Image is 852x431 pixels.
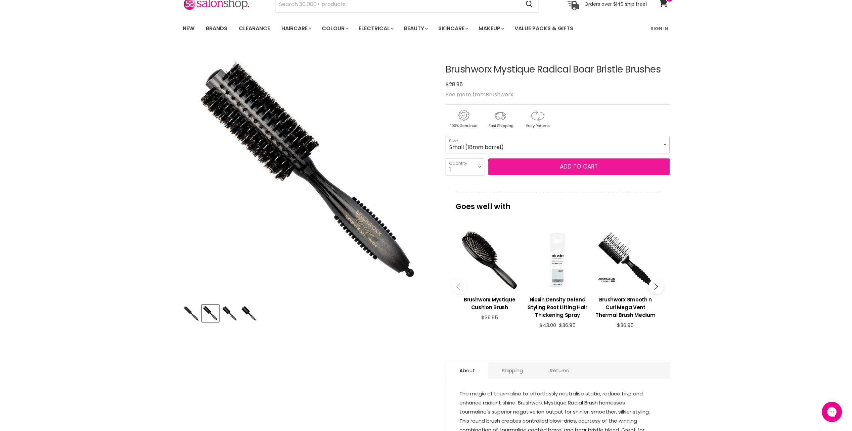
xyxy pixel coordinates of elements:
a: Beauty [399,21,432,36]
a: Sign In [646,21,672,36]
img: Brushworx Mystique Radical Boar Bristle Brushes [183,305,199,321]
button: Brushworx Mystique Radical Boar Bristle Brushes [240,305,257,322]
img: Brushworx Mystique Radical Boar Bristle Brushes [203,305,218,321]
ul: Main menu [178,19,613,38]
a: Value Packs & Gifts [509,21,578,36]
span: $36.95 [559,322,576,329]
a: Haircare [276,21,315,36]
p: Orders over $149 ship free! [584,1,647,7]
a: View product:Nioxin Density Defend Styling Root Lifting Hair Thickening Spray [527,291,588,322]
span: See more from [446,91,513,98]
span: $43.00 [539,322,556,329]
a: Electrical [354,21,398,36]
h1: Brushworx Mystique Radical Boar Bristle Brushes [446,64,670,75]
a: Brushworx [486,91,513,98]
select: Quantity [446,158,484,175]
a: Colour [317,21,352,36]
nav: Main [174,19,678,38]
a: New [178,21,199,36]
a: Clearance [234,21,275,36]
button: Brushworx Mystique Radical Boar Bristle Brushes [183,305,200,322]
div: Product thumbnails [182,303,435,322]
span: $39.95 [481,314,498,321]
a: About [446,362,488,379]
img: returns.gif [520,109,555,129]
h3: Brushworx Mystique Cushion Brush [459,296,520,311]
button: Brushworx Mystique Radical Boar Bristle Brushes [202,305,219,322]
button: Add to cart [488,158,670,175]
img: Brushworx Mystique Radical Boar Bristle Brushes [222,305,237,321]
a: Returns [536,362,582,379]
button: Brushworx Mystique Radical Boar Bristle Brushes [221,305,238,322]
div: Brushworx Mystique Radical Boar Bristle Brushes image. Click or Scroll to Zoom. [183,48,434,298]
h3: Brushworx Smooth n Curl Mega Vent Thermal Brush Medium [595,296,656,319]
a: View product:Brushworx Mystique Cushion Brush [459,291,520,315]
a: Makeup [474,21,508,36]
h3: Nioxin Density Defend Styling Root Lifting Hair Thickening Spray [527,296,588,319]
span: $36.95 [617,322,634,329]
img: genuine.gif [446,109,481,129]
img: Brushworx Mystique Radical Boar Bristle Brushes [241,305,257,321]
span: $28.95 [446,81,463,88]
iframe: Gorgias live chat messenger [818,399,845,424]
a: Shipping [488,362,536,379]
img: shipping.gif [483,109,518,129]
a: Skincare [433,21,472,36]
p: Goes well with [456,192,660,214]
a: Brands [201,21,232,36]
a: View product:Brushworx Smooth n Curl Mega Vent Thermal Brush Medium [595,291,656,322]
